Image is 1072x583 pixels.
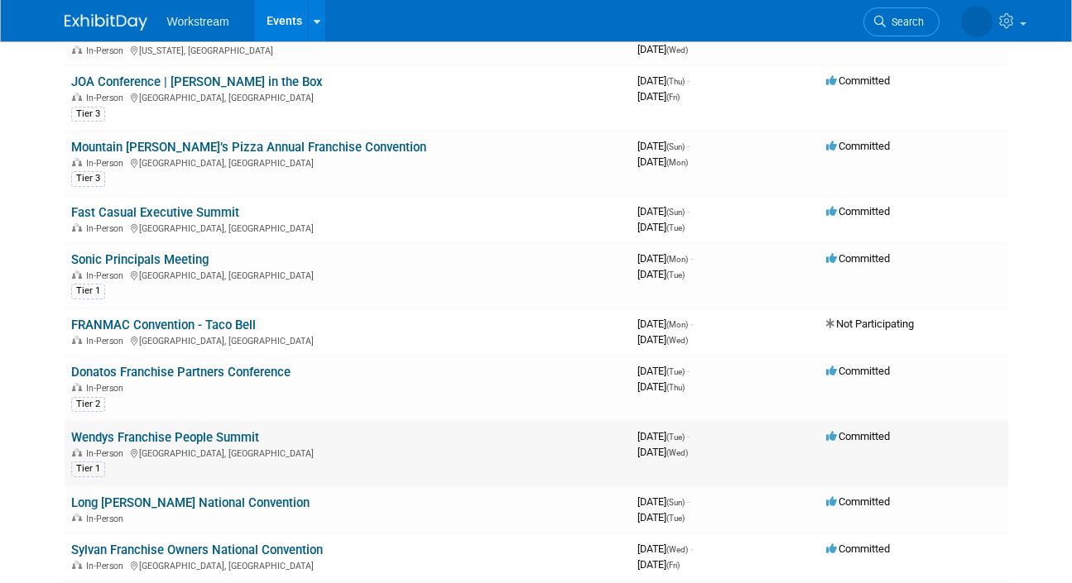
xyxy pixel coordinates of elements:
span: (Tue) [666,270,685,280]
div: Tier 2 [71,397,105,412]
span: (Tue) [666,223,685,232]
span: [DATE] [637,221,685,233]
span: - [687,365,690,377]
span: - [690,318,693,330]
span: - [687,74,690,87]
a: Sonic Principals Meeting [71,252,209,267]
span: Committed [826,205,890,217]
span: Workstream [167,15,229,28]
span: [DATE] [637,205,690,217]
a: Sylvan Franchise Owners National Convention [71,542,323,557]
span: (Thu) [666,383,685,392]
div: Tier 3 [71,171,105,186]
span: In-Person [86,514,128,524]
span: In-Person [86,561,128,571]
div: [US_STATE], [GEOGRAPHIC_DATA] [71,43,624,56]
span: Committed [826,252,890,265]
span: [DATE] [637,268,685,280]
span: (Wed) [666,545,688,554]
span: - [690,252,693,265]
span: [DATE] [637,333,688,346]
div: Tier 1 [71,284,105,299]
span: [DATE] [637,542,693,555]
div: Tier 1 [71,461,105,476]
div: [GEOGRAPHIC_DATA], [GEOGRAPHIC_DATA] [71,90,624,103]
span: (Sun) [666,498,685,507]
div: Tier 3 [71,107,105,122]
span: [DATE] [637,43,688,55]
span: - [687,205,690,217]
div: [GEOGRAPHIC_DATA], [GEOGRAPHIC_DATA] [71,268,624,281]
span: Committed [826,495,890,508]
a: Search [863,7,940,36]
span: (Sun) [666,208,685,217]
span: In-Person [86,158,128,169]
span: Committed [826,365,890,377]
div: [GEOGRAPHIC_DATA], [GEOGRAPHIC_DATA] [71,221,624,234]
img: In-Person Event [72,45,82,54]
span: - [690,542,693,555]
span: In-Person [86,270,128,281]
span: - [687,430,690,442]
span: (Sun) [666,142,685,151]
img: In-Person Event [72,270,82,279]
span: Committed [826,74,890,87]
span: Committed [826,140,890,152]
span: [DATE] [637,155,688,168]
span: In-Person [86,383,128,394]
span: [DATE] [637,252,693,265]
a: Long [PERSON_NAME] National Convention [71,495,310,510]
div: [GEOGRAPHIC_DATA], [GEOGRAPHIC_DATA] [71,446,624,459]
span: [DATE] [637,446,688,458]
span: - [687,495,690,508]
span: (Fri) [666,93,680,102]
span: (Mon) [666,158,688,167]
span: In-Person [86,448,128,459]
span: (Wed) [666,448,688,457]
span: [DATE] [637,380,685,393]
span: In-Person [86,45,128,56]
img: In-Person Event [72,383,82,391]
img: In-Person Event [72,158,82,166]
a: Fast Casual Executive Summit [71,205,239,220]
span: In-Person [86,223,128,234]
img: In-Person Event [72,448,82,456]
span: (Wed) [666,45,688,55]
div: [GEOGRAPHIC_DATA], [GEOGRAPHIC_DATA] [71,155,624,169]
span: [DATE] [637,495,690,508]
a: Donatos Franchise Partners Conference [71,365,291,380]
span: (Tue) [666,367,685,376]
span: [DATE] [637,140,690,152]
span: (Tue) [666,432,685,442]
span: Search [886,16,924,28]
span: (Mon) [666,320,688,329]
span: Not Participating [826,318,914,330]
span: [DATE] [637,74,690,87]
span: (Thu) [666,77,685,86]
a: Mountain [PERSON_NAME]’s Pizza Annual Franchise Convention [71,140,426,155]
img: In-Person Event [72,223,82,232]
span: Committed [826,430,890,442]
a: Wendys Franchise People Summit [71,430,259,445]
span: [DATE] [637,430,690,442]
span: [DATE] [637,365,690,377]
div: [GEOGRAPHIC_DATA], [GEOGRAPHIC_DATA] [71,333,624,346]
img: In-Person Event [72,514,82,522]
img: In-Person Event [72,93,82,101]
span: In-Person [86,336,128,346]
img: In-Person Event [72,336,82,344]
img: Hunter Britsch [961,6,993,37]
span: Committed [826,542,890,555]
a: JOA Conference | [PERSON_NAME] in the Box [71,74,323,89]
span: (Tue) [666,514,685,523]
span: (Fri) [666,561,680,570]
img: ExhibitDay [65,14,147,31]
span: [DATE] [637,90,680,103]
span: (Mon) [666,255,688,264]
span: [DATE] [637,318,693,330]
span: [DATE] [637,511,685,523]
span: In-Person [86,93,128,103]
span: (Wed) [666,336,688,345]
div: [GEOGRAPHIC_DATA], [GEOGRAPHIC_DATA] [71,558,624,571]
span: - [687,140,690,152]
